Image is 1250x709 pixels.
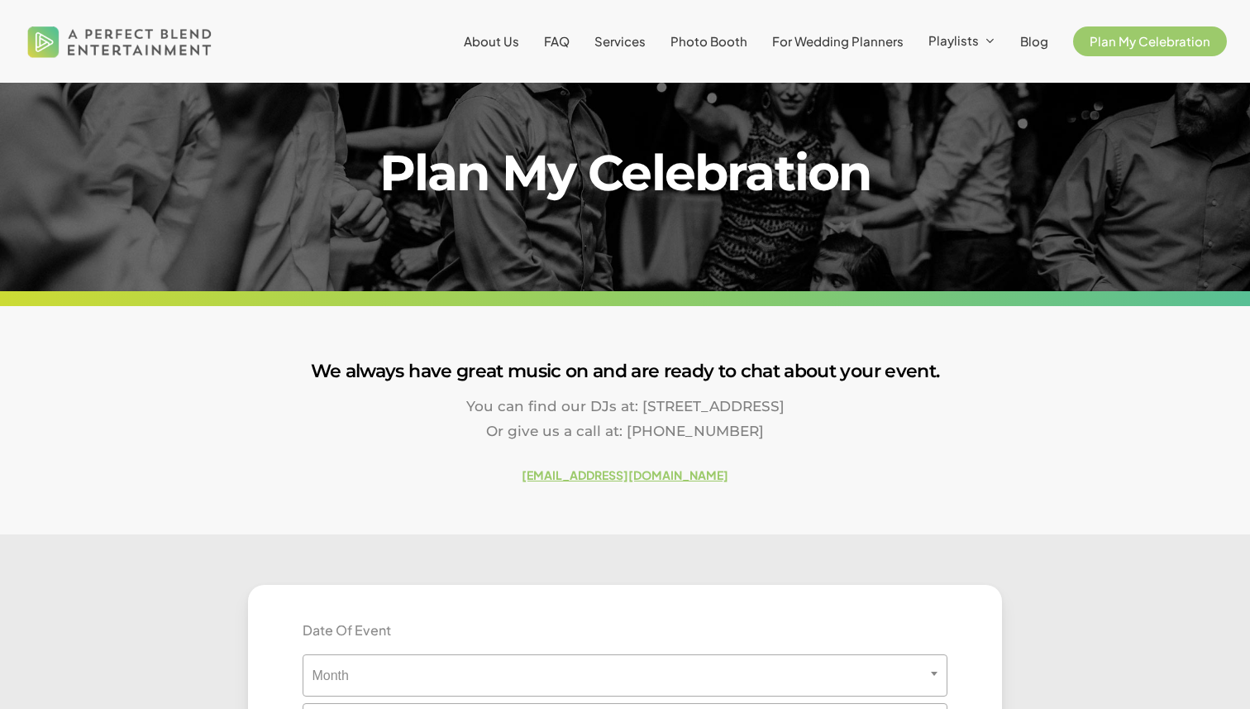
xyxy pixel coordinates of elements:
a: Photo Booth [670,35,747,48]
span: Photo Booth [670,33,747,49]
span: Blog [1020,33,1048,49]
a: For Wedding Planners [772,35,904,48]
span: Or give us a call at: [PHONE_NUMBER] [486,423,764,439]
a: Playlists [928,34,995,49]
span: About Us [464,33,519,49]
img: A Perfect Blend Entertainment [23,12,217,71]
label: Date Of Event [290,620,403,640]
a: Blog [1020,35,1048,48]
a: Services [594,35,646,48]
a: About Us [464,35,519,48]
a: Plan My Celebration [1073,35,1227,48]
span: Playlists [928,32,979,48]
a: FAQ [544,35,570,48]
span: FAQ [544,33,570,49]
h1: Plan My Celebration [248,148,1001,198]
a: [EMAIL_ADDRESS][DOMAIN_NAME] [522,467,728,482]
span: You can find our DJs at: [STREET_ADDRESS] [466,398,785,414]
span: Plan My Celebration [1090,33,1210,49]
span: Services [594,33,646,49]
span: Month [303,668,946,683]
span: Month [303,654,947,697]
span: For Wedding Planners [772,33,904,49]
